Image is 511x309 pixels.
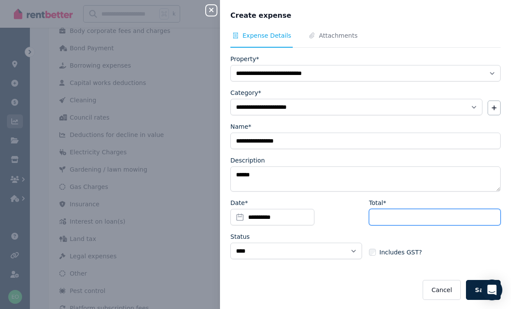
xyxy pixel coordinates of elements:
nav: Tabs [230,31,501,48]
span: Includes GST? [379,248,422,257]
label: Total* [369,198,386,207]
button: Cancel [423,280,460,300]
span: Attachments [319,31,357,40]
input: Includes GST? [369,249,376,256]
label: Status [230,232,250,241]
div: Open Intercom Messenger [482,280,502,300]
button: Save [466,280,501,300]
label: Category* [230,88,261,97]
label: Date* [230,198,248,207]
span: Expense Details [243,31,291,40]
label: Name* [230,122,251,131]
label: Property* [230,55,259,63]
span: Create expense [230,10,291,21]
label: Description [230,156,265,165]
